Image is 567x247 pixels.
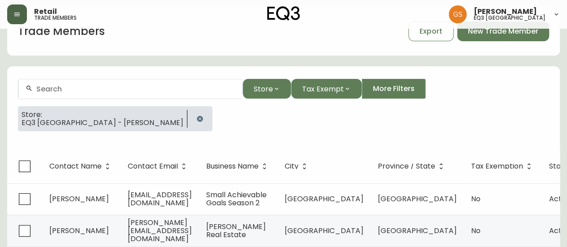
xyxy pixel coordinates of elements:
[474,8,537,15] span: [PERSON_NAME]
[34,8,57,15] span: Retail
[34,15,77,21] h5: trade members
[378,162,447,170] span: Province / State
[18,24,105,39] h1: Trade Members
[285,164,299,169] span: City
[378,225,457,236] span: [GEOGRAPHIC_DATA]
[449,5,467,23] img: 6b403d9c54a9a0c30f681d41f5fc2571
[285,194,364,204] span: [GEOGRAPHIC_DATA]
[471,162,535,170] span: Tax Exemption
[471,194,480,204] span: No
[206,190,267,208] span: Small Achievable Goals Season 2
[362,79,426,99] button: More Filters
[457,22,549,41] button: New Trade Member
[420,26,442,36] span: Export
[206,164,259,169] span: Business Name
[128,217,192,244] span: [PERSON_NAME][EMAIL_ADDRESS][DOMAIN_NAME]
[49,194,109,204] span: [PERSON_NAME]
[474,15,545,21] h5: eq3 [GEOGRAPHIC_DATA]
[471,164,523,169] span: Tax Exemption
[267,6,300,21] img: logo
[206,162,270,170] span: Business Name
[468,26,538,36] span: New Trade Member
[373,84,415,94] span: More Filters
[49,164,102,169] span: Contact Name
[206,221,266,240] span: [PERSON_NAME] Real Estate
[471,225,480,236] span: No
[408,22,454,41] button: Export
[378,164,435,169] span: Province / State
[49,225,109,236] span: [PERSON_NAME]
[285,162,310,170] span: City
[128,190,192,208] span: [EMAIL_ADDRESS][DOMAIN_NAME]
[285,225,364,236] span: [GEOGRAPHIC_DATA]
[302,83,344,95] span: Tax Exempt
[49,162,113,170] span: Contact Name
[22,111,183,119] span: Store:
[291,79,362,99] button: Tax Exempt
[128,164,178,169] span: Contact Email
[128,162,190,170] span: Contact Email
[254,83,273,95] span: Store
[242,79,291,99] button: Store
[36,85,235,93] input: Search
[22,119,183,127] span: EQ3 [GEOGRAPHIC_DATA] - [PERSON_NAME]
[378,194,457,204] span: [GEOGRAPHIC_DATA]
